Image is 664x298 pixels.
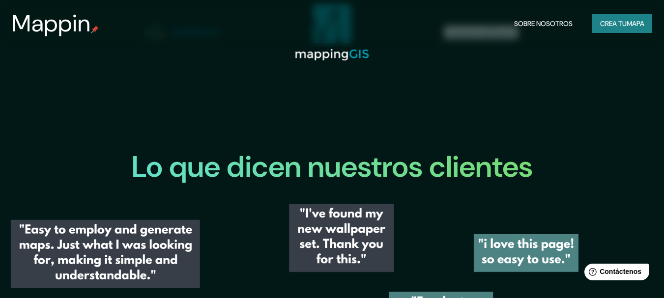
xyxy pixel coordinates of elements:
button: Crea tumapa [592,14,652,33]
font: Sobre nosotros [514,19,573,28]
font: Crea tu [600,19,627,28]
font: Mappin [12,8,91,39]
button: Sobre nosotros [510,14,577,33]
font: Lo que dicen nuestros clientes [132,147,533,186]
font: mapa [627,19,644,28]
iframe: Lanzador de widgets de ayuda [577,260,653,287]
img: pin de mapeo [91,26,99,33]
